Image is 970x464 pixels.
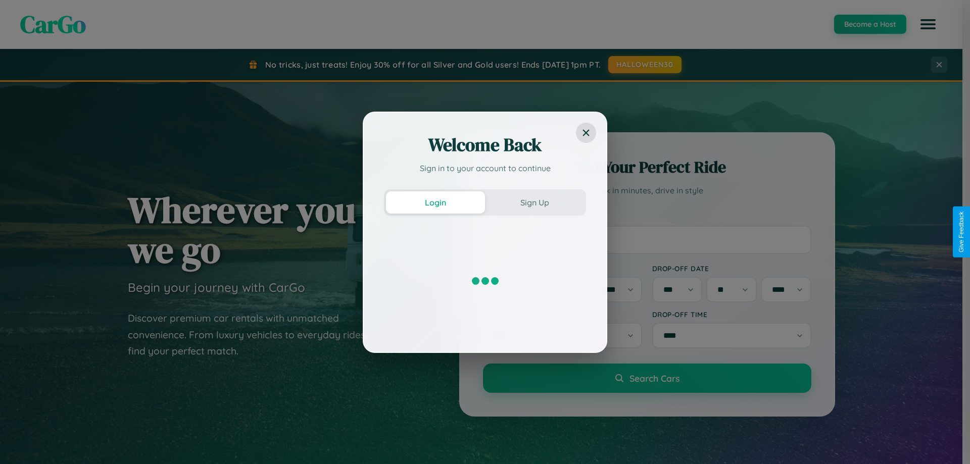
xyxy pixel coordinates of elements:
div: Give Feedback [958,212,965,252]
iframe: Intercom live chat [10,430,34,454]
h2: Welcome Back [384,133,586,157]
button: Sign Up [485,191,584,214]
p: Sign in to your account to continue [384,162,586,174]
button: Login [386,191,485,214]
